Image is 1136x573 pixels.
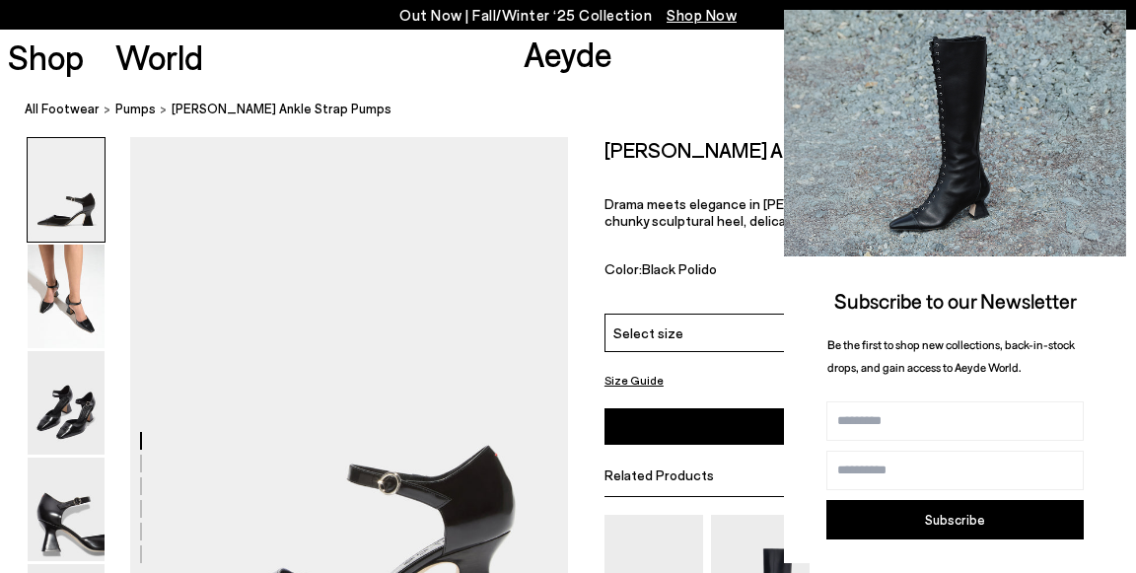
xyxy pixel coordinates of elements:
button: Add to Cart [604,408,1100,445]
a: pumps [115,99,156,119]
img: 2a6287a1333c9a56320fd6e7b3c4a9a9.jpg [784,10,1126,256]
span: Black Polido [642,260,717,277]
a: World [115,39,203,74]
h2: [PERSON_NAME] Ankle Strap Pumps [604,137,940,162]
span: Be the first to shop new collections, back-in-stock drops, and gain access to Aeyde World. [827,337,1075,374]
span: pumps [115,101,156,116]
a: Aeyde [524,33,612,74]
div: Color: [604,260,1015,283]
button: Size Guide [604,368,664,393]
p: Drama meets elegance in [PERSON_NAME], a D'Orsay pump style featuring a chunky sculptural heel, d... [604,195,1100,229]
img: Francine Ankle Strap Pumps - Image 1 [28,138,105,242]
nav: breadcrumb [25,83,1136,137]
span: [PERSON_NAME] Ankle Strap Pumps [172,99,391,119]
a: All Footwear [25,99,100,119]
button: Subscribe [826,500,1084,539]
span: Navigate to /collections/new-in [667,6,737,24]
span: Related Products [604,466,714,483]
img: Francine Ankle Strap Pumps - Image 4 [28,458,105,561]
img: Francine Ankle Strap Pumps - Image 2 [28,245,105,348]
span: Select size [613,322,683,343]
span: Subscribe to our Newsletter [834,288,1077,313]
p: Out Now | Fall/Winter ‘25 Collection [399,3,737,28]
img: Francine Ankle Strap Pumps - Image 3 [28,351,105,455]
a: Shop [8,39,84,74]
